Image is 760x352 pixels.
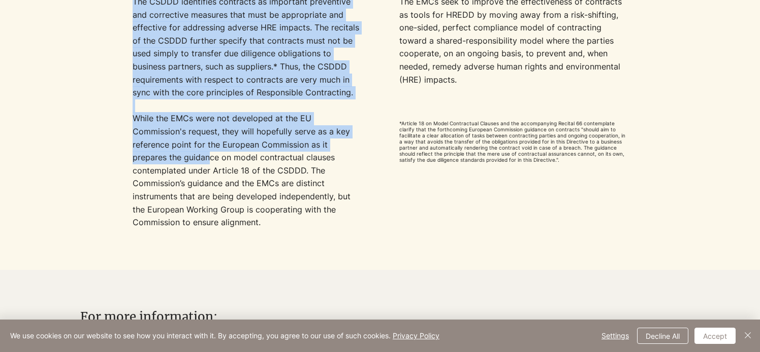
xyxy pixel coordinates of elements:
[393,331,439,340] a: Privacy Policy
[601,328,629,343] span: Settings
[10,331,439,340] span: We use cookies on our website to see how you interact with it. By accepting, you agree to our use...
[742,329,754,341] img: Close
[80,309,217,325] span: For more information:
[742,328,754,344] button: Close
[637,328,688,344] button: Decline All
[133,112,361,255] p: While the EMCs were not developed at the EU Commission's request,​ they will hopefully serve as a...
[399,120,625,163] span: *Article 18 on Model Contractual Clauses and the accompanying Recital 66 contemplate clarify that...
[694,328,736,344] button: Accept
